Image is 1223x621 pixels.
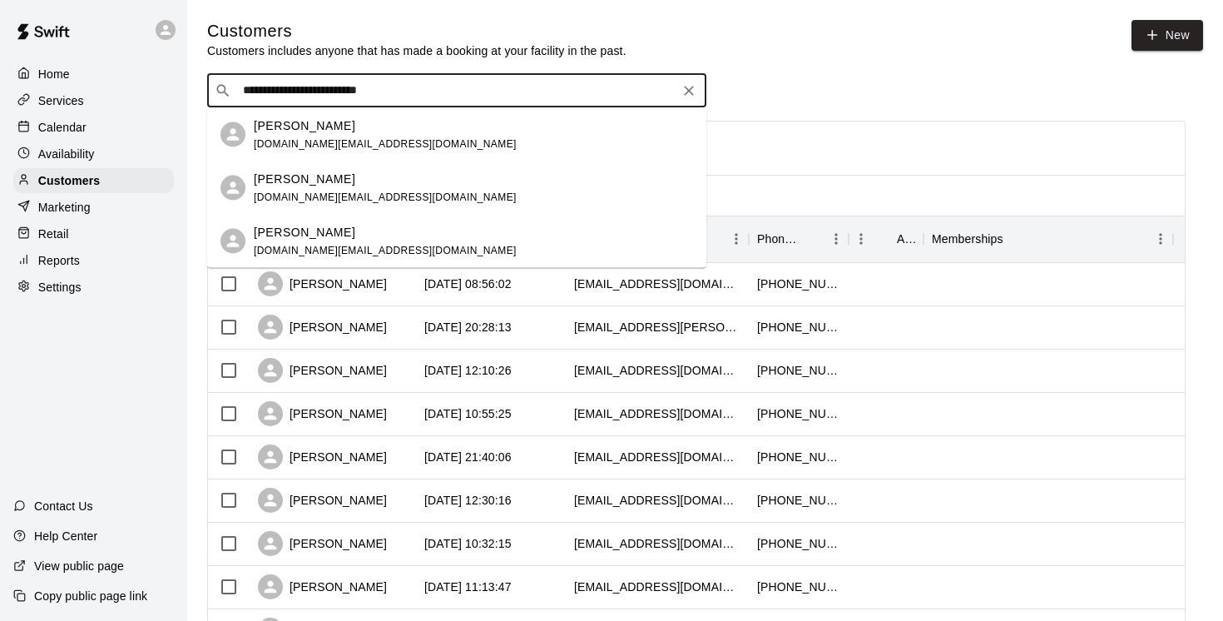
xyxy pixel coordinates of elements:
div: Cathy Nguyen [220,122,245,147]
div: shing.tam@gmail.com [574,535,740,552]
div: blairwcasey@gmail.com [574,405,740,422]
div: Memberships [932,216,1003,262]
div: [PERSON_NAME] [258,488,387,513]
p: Settings [38,279,82,296]
button: Sort [1003,227,1027,251]
div: Phone Number [757,216,800,262]
div: 2025-08-07 21:40:06 [424,449,512,465]
p: Copy public page link [34,588,147,604]
div: Search customers by name or email [207,74,706,107]
h5: Customers [207,20,626,42]
div: +17788362454 [757,276,840,292]
p: [PERSON_NAME] [254,170,355,187]
div: +17782315721 [757,579,840,595]
a: Calendar [13,115,174,140]
div: 2025-08-07 12:30:16 [424,492,512,509]
p: Customers [38,172,100,189]
button: Menu [1148,226,1173,251]
button: Clear [677,79,701,102]
div: [PERSON_NAME] [258,531,387,556]
div: trace.chu@gmail.com [574,449,740,465]
a: Customers [13,168,174,193]
div: bnaphegyi@gmail.com [574,492,740,509]
div: Liam Nguyen [220,176,245,201]
p: [PERSON_NAME] [254,117,355,134]
div: [PERSON_NAME] [258,315,387,340]
div: Memberships [923,216,1173,262]
p: View public page [34,558,124,574]
p: Help Center [34,528,97,544]
p: Customers includes anyone that has made a booking at your facility in the past. [207,42,626,59]
div: Age [849,216,923,262]
div: sonjamnm@yahoo.ca [574,276,740,292]
div: [PERSON_NAME] [258,445,387,469]
button: Sort [874,227,897,251]
div: 2025-08-05 11:13:47 [424,579,512,595]
div: [PERSON_NAME] [258,271,387,296]
span: [DOMAIN_NAME][EMAIL_ADDRESS][DOMAIN_NAME] [254,191,517,202]
div: +16049080568 [757,492,840,509]
a: Settings [13,275,174,300]
a: Retail [13,221,174,246]
div: 2025-08-06 10:32:15 [424,535,512,552]
button: Menu [724,226,749,251]
div: +17782311889 [757,362,840,379]
div: 2025-08-08 10:55:25 [424,405,512,422]
p: Retail [38,226,69,242]
button: Menu [824,226,849,251]
p: Availability [38,146,95,162]
span: [DOMAIN_NAME][EMAIL_ADDRESS][DOMAIN_NAME] [254,244,517,256]
div: [PERSON_NAME] [258,574,387,599]
div: Phone Number [749,216,849,262]
div: tam.penny@gmail.com [574,319,740,335]
div: [PERSON_NAME] [258,358,387,383]
span: [DOMAIN_NAME][EMAIL_ADDRESS][DOMAIN_NAME] [254,137,517,149]
a: Reports [13,248,174,273]
p: Contact Us [34,498,93,514]
div: [PERSON_NAME] [258,401,387,426]
div: Age [897,216,915,262]
div: +17789280028 [757,319,840,335]
div: Email [566,216,749,262]
a: New [1131,20,1203,51]
div: 2025-08-09 12:10:26 [424,362,512,379]
div: Logan Nguyen [220,229,245,254]
div: +16043606456 [757,405,840,422]
div: 2025-08-14 20:28:13 [424,319,512,335]
p: Home [38,66,70,82]
div: attlereagan@gmail.com [574,362,740,379]
a: Marketing [13,195,174,220]
div: +16047876410 [757,449,840,465]
div: henrychhuang@gmail.com [574,579,740,595]
div: 2025-08-15 08:56:02 [424,276,512,292]
p: Services [38,92,84,109]
p: [PERSON_NAME] [254,223,355,241]
button: Menu [849,226,874,251]
button: Sort [800,227,824,251]
a: Availability [13,142,174,166]
a: Home [13,62,174,87]
p: Calendar [38,119,87,136]
a: Services [13,88,174,113]
p: Marketing [38,199,91,216]
div: +16047267825 [757,535,840,552]
p: Reports [38,252,80,269]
